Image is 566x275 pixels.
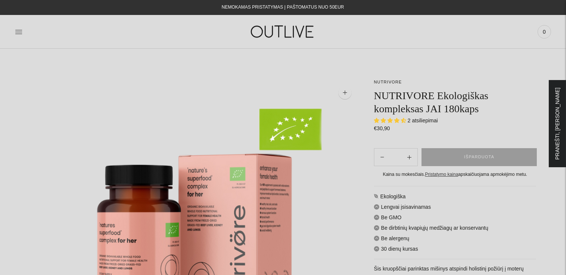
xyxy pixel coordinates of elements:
button: IŠPARDUOTA [422,148,537,166]
span: 0 [539,27,550,37]
img: OUTLIVE [236,19,330,45]
button: Subtract product quantity [401,148,417,166]
div: NEMOKAMAS PRISTATYMAS Į PAŠTOMATUS NUO 50EUR [222,3,344,12]
button: Add product quantity [374,148,390,166]
a: Pristatymo kaina [425,172,458,177]
span: 4.50 stars [374,117,408,123]
span: €30,90 [374,125,390,131]
input: Product quantity [390,152,401,163]
span: 2 atsiliepimai [408,117,438,123]
span: IŠPARDUOTA [464,153,495,161]
h1: NUTRIVORE Ekologiškas kompleksas JAI 180kaps [374,89,536,115]
a: NUTRIVORE [374,80,402,84]
a: 0 [538,24,551,40]
div: Kaina su mokesčiais. apskaičiuojama apmokėjimo metu. [374,171,536,178]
